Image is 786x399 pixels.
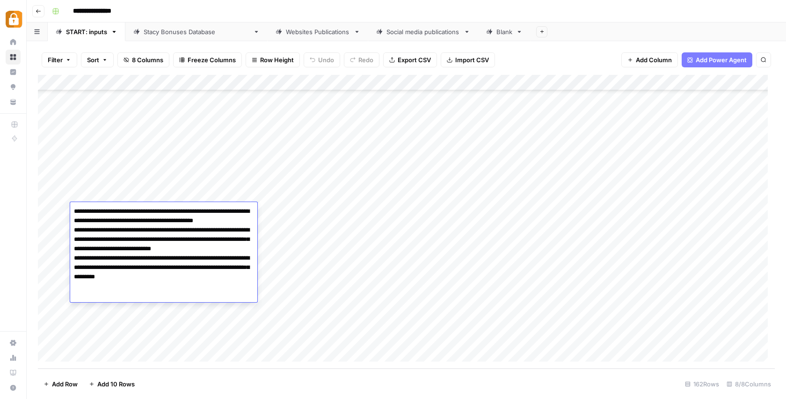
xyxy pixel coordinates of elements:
[6,94,21,109] a: Your Data
[117,52,169,67] button: 8 Columns
[6,335,21,350] a: Settings
[188,55,236,65] span: Freeze Columns
[132,55,163,65] span: 8 Columns
[368,22,478,41] a: Social media publications
[6,50,21,65] a: Browse
[636,55,672,65] span: Add Column
[6,350,21,365] a: Usage
[81,52,114,67] button: Sort
[38,377,83,392] button: Add Row
[42,52,77,67] button: Filter
[6,380,21,395] button: Help + Support
[386,27,460,36] div: Social media publications
[455,55,489,65] span: Import CSV
[344,52,379,67] button: Redo
[681,377,723,392] div: 162 Rows
[144,27,249,36] div: [PERSON_NAME] Bonuses Database
[358,55,373,65] span: Redo
[6,65,21,80] a: Insights
[97,379,135,389] span: Add 10 Rows
[723,377,775,392] div: 8/8 Columns
[6,80,21,94] a: Opportunities
[87,55,99,65] span: Sort
[6,365,21,380] a: Learning Hub
[66,27,107,36] div: START: inputs
[304,52,340,67] button: Undo
[173,52,242,67] button: Freeze Columns
[682,52,752,67] button: Add Power Agent
[6,35,21,50] a: Home
[125,22,268,41] a: [PERSON_NAME] Bonuses Database
[246,52,300,67] button: Row Height
[696,55,747,65] span: Add Power Agent
[260,55,294,65] span: Row Height
[383,52,437,67] button: Export CSV
[398,55,431,65] span: Export CSV
[478,22,531,41] a: Blank
[52,379,78,389] span: Add Row
[48,22,125,41] a: START: inputs
[496,27,512,36] div: Blank
[318,55,334,65] span: Undo
[268,22,368,41] a: Websites Publications
[48,55,63,65] span: Filter
[286,27,350,36] div: Websites Publications
[6,7,21,31] button: Workspace: Adzz
[441,52,495,67] button: Import CSV
[621,52,678,67] button: Add Column
[83,377,140,392] button: Add 10 Rows
[6,11,22,28] img: Adzz Logo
